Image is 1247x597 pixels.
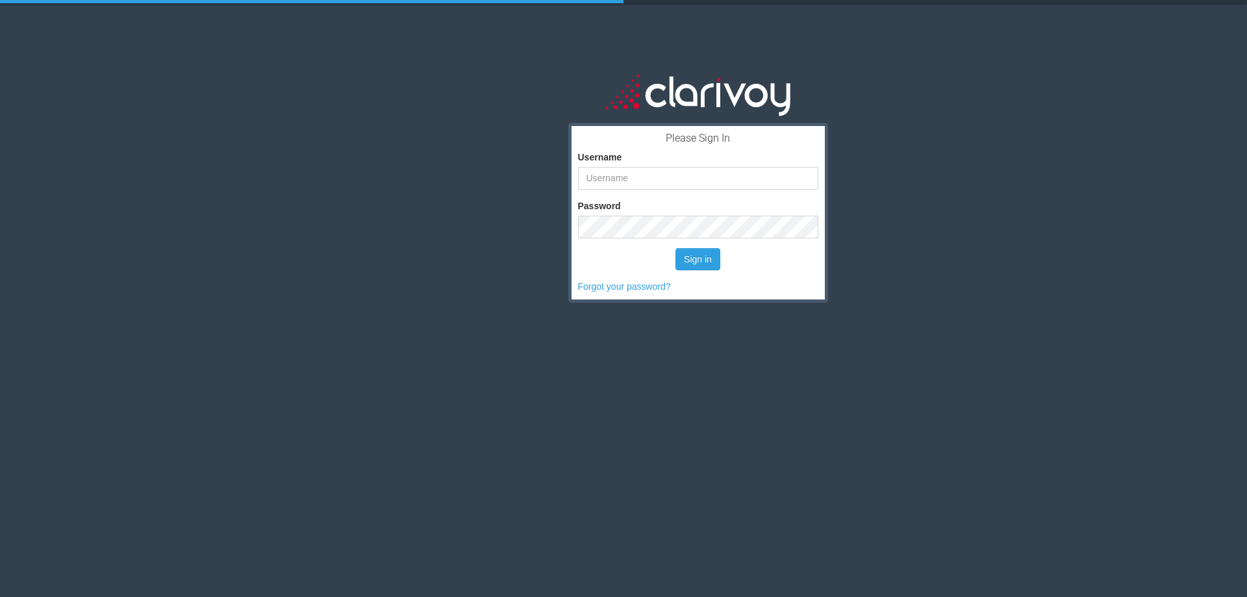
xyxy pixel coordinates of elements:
button: Sign in [675,248,720,270]
img: clarivoy_whitetext_transbg.svg [605,71,790,118]
label: Username [578,151,622,164]
h3: Please Sign In [578,133,818,144]
label: Password [578,199,621,212]
input: Username [578,167,818,190]
a: Forgot your password? [578,281,671,292]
